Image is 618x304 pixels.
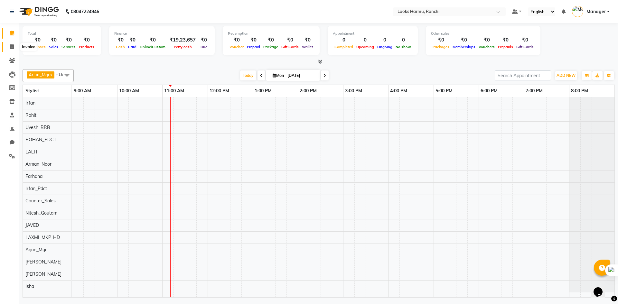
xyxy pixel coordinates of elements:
div: Total [28,31,96,36]
span: LAXMI_MKP_HD [25,235,60,240]
span: Counter_Sales [25,198,56,204]
span: JAVED [25,222,39,228]
span: Farhana [25,173,42,179]
span: Rohit [25,112,36,118]
span: Package [262,45,280,49]
span: Cash [114,45,126,49]
a: 11:00 AM [163,86,186,96]
span: Completed [333,45,355,49]
span: Due [199,45,209,49]
span: Manager [586,8,606,15]
span: Petty cash [172,45,193,49]
input: Search Appointment [495,70,551,80]
div: ₹0 [28,36,47,44]
span: Today [240,70,256,80]
div: 0 [394,36,413,44]
a: 1:00 PM [253,86,273,96]
div: ₹0 [280,36,300,44]
span: [PERSON_NAME] [25,259,61,265]
div: Finance [114,31,210,36]
div: ₹0 [300,36,314,44]
b: 08047224946 [71,3,99,21]
a: 8:00 PM [569,86,590,96]
div: ₹0 [60,36,77,44]
span: Prepaid [245,45,262,49]
div: Appointment [333,31,413,36]
span: Gift Cards [280,45,300,49]
div: ₹0 [245,36,262,44]
span: Prepaids [496,45,515,49]
span: Irfan_Pdct [25,186,47,191]
span: Ongoing [376,45,394,49]
span: Gift Cards [515,45,535,49]
div: ₹0 [477,36,496,44]
div: ₹0 [47,36,60,44]
span: No show [394,45,413,49]
div: ₹0 [126,36,138,44]
span: Services [60,45,77,49]
span: Mon [271,73,286,78]
iframe: chat widget [591,278,612,298]
span: Sales [47,45,60,49]
div: ₹0 [228,36,245,44]
span: Upcoming [355,45,376,49]
a: 12:00 PM [208,86,231,96]
a: x [50,72,52,77]
a: 5:00 PM [434,86,454,96]
div: 0 [376,36,394,44]
span: Wallet [300,45,314,49]
input: 2025-09-01 [286,71,318,80]
span: Stylist [25,88,39,94]
span: Card [126,45,138,49]
span: Online/Custom [138,45,167,49]
div: Invoice [20,43,37,51]
span: ADD NEW [557,73,576,78]
a: 2:00 PM [298,86,318,96]
span: Uvesh_BRB [25,124,50,130]
span: Arjun_Mgr [25,247,47,253]
span: Nitesh_Goutam [25,210,57,216]
span: Irfan [25,100,35,106]
img: logo [16,3,61,21]
button: ADD NEW [555,71,577,80]
div: ₹0 [198,36,210,44]
div: Other sales [431,31,535,36]
div: ₹19,23,657 [167,36,198,44]
div: ₹0 [114,36,126,44]
a: 9:00 AM [72,86,93,96]
div: ₹0 [496,36,515,44]
a: 6:00 PM [479,86,499,96]
div: ₹0 [431,36,451,44]
div: 0 [355,36,376,44]
div: ₹0 [138,36,167,44]
a: 4:00 PM [389,86,409,96]
span: Arman_Noor [25,161,51,167]
span: +15 [56,72,68,77]
span: Packages [431,45,451,49]
div: Redemption [228,31,314,36]
span: Products [77,45,96,49]
span: LALIT [25,149,38,155]
div: ₹0 [77,36,96,44]
span: Vouchers [477,45,496,49]
div: ₹0 [262,36,280,44]
div: 0 [333,36,355,44]
span: Memberships [451,45,477,49]
a: 3:00 PM [343,86,364,96]
span: [PERSON_NAME] [25,271,61,277]
span: Arjun_Mgr [29,72,50,77]
span: Voucher [228,45,245,49]
a: 10:00 AM [117,86,141,96]
a: 7:00 PM [524,86,544,96]
div: ₹0 [515,36,535,44]
span: ROHAN_PDCT [25,137,56,143]
img: Manager [572,6,583,17]
span: Isha [25,283,34,289]
div: ₹0 [451,36,477,44]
